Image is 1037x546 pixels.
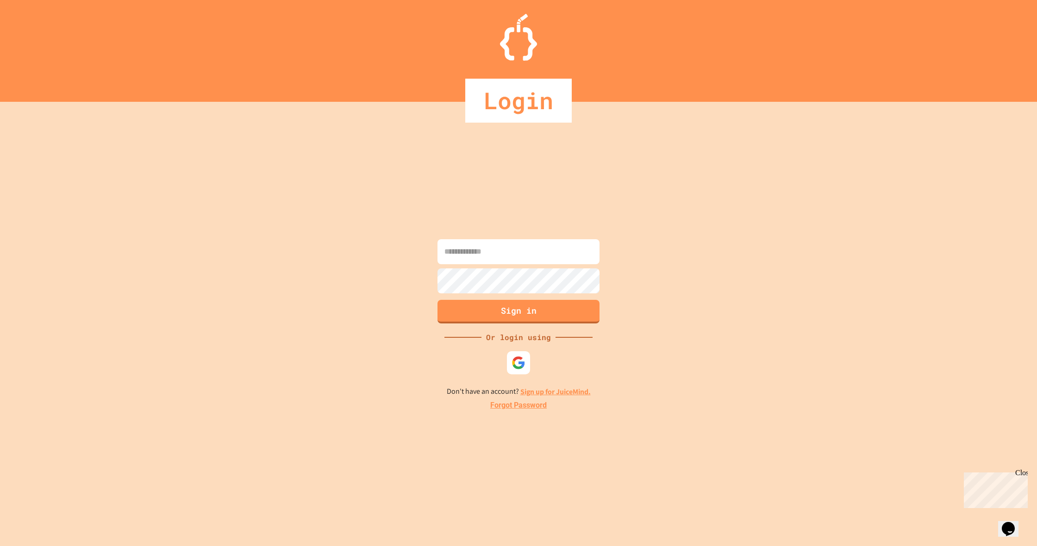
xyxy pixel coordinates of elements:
a: Forgot Password [490,400,547,411]
iframe: chat widget [998,509,1028,537]
p: Don't have an account? [447,386,591,397]
div: Login [465,79,572,123]
div: Chat with us now!Close [4,4,64,59]
button: Sign in [437,300,600,323]
img: google-icon.svg [512,356,525,370]
a: Sign up for JuiceMind. [520,387,591,397]
img: Logo.svg [500,14,537,61]
iframe: chat widget [960,469,1028,508]
div: Or login using [481,332,556,343]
